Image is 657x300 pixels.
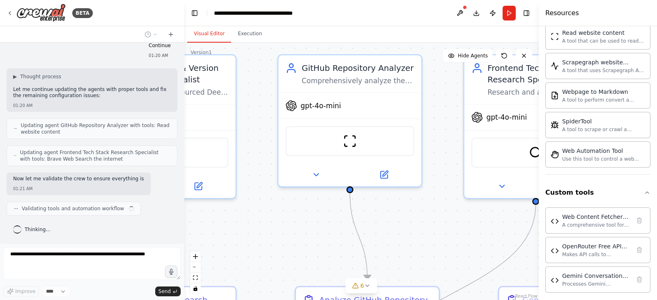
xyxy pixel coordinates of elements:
div: Deep Research & Version Grounding Specialist [116,62,228,86]
button: Send [155,286,181,296]
button: zoom out [190,262,201,273]
span: Improve [15,288,35,295]
div: BETA [72,8,93,18]
img: ScrapegraphScrapeTool [551,62,559,70]
nav: breadcrumb [214,9,306,17]
span: Updating agent Frontend Tech Stack Research Specialist with tools: Brave Web Search the internet [20,149,170,162]
button: 6 [346,278,377,293]
div: Gemini Conversation Processor [562,272,630,280]
button: zoom in [190,251,201,262]
button: Delete tool [634,215,645,226]
button: Switch to previous chat [141,30,161,39]
div: A tool that uses Scrapegraph AI to intelligently scrape website content. [562,67,645,74]
img: BraveSearchTool [529,146,543,160]
button: Improve [3,286,39,297]
div: Frontend Tech Stack Research SpecialistResearch and analyze the latest {tech_stack} technologies ... [463,54,609,199]
button: Custom tools [545,181,650,204]
div: Research and analyze the latest {tech_stack} technologies including Tailwind CSS v4.1.5, Vite 5.0... [487,88,600,97]
span: Hide Agents [458,52,488,59]
div: A tool to perform convert a webpage to markdown to make it easier for LLMs to understand [562,97,645,103]
div: Webpage to Markdown [562,88,645,96]
p: Let me continue updating the agents with proper tools and fix the remaining configuration issues: [13,86,171,99]
a: React Flow attribution [515,294,538,298]
button: toggle interactivity [190,283,201,294]
button: Click to speak your automation idea [165,266,177,278]
img: StagehandTool [551,150,559,159]
img: SerplyWebpageToMarkdownTool [551,91,559,100]
span: gpt-4o-mini [301,101,341,111]
button: Delete tool [634,244,645,256]
p: Continue [149,43,171,49]
div: Makes API calls to OpenRouter using only free models for text processing, conversation analysis, ... [562,251,630,258]
button: Execution [231,25,269,43]
div: SpiderTool [562,117,645,125]
div: GitHub Repository AnalyzerComprehensively analyze the {target_repository} GitHub repository to ex... [277,54,423,187]
g: Edge from c13f86e6-1540-4da7-9ba6-4a2d7feccf40 to 98be34cb-5ad2-4bf4-adf7-bd5320eefff7 [344,193,373,280]
div: React Flow controls [190,251,201,294]
div: Frontend Tech Stack Research Specialist [487,62,600,86]
img: Web Content Fetcher and Parser [551,217,559,225]
div: GitHub Repository Analyzer [302,62,414,74]
span: Send [159,288,171,295]
div: Scrapegraph website scraper [562,58,645,66]
button: Delete tool [634,274,645,285]
div: Use this tool to control a web browser and interact with websites using natural language. Capabil... [562,156,645,162]
div: Read website content [562,29,645,37]
img: Logo [16,4,66,22]
p: Now let me validate the crew to ensure everything is [13,176,144,182]
span: gpt-4o-mini [486,113,527,122]
div: Web Content Fetcher and Parser [562,213,630,221]
span: 6 [361,282,364,290]
span: Thought process [20,73,61,80]
span: Updating agent GitHub Repository Analyzer with tools: Read website content [21,122,170,135]
h4: Resources [545,8,579,18]
div: Version 1 [191,49,212,56]
div: 01:20 AM [13,102,171,109]
button: Start a new chat [164,30,177,39]
div: A tool to scrape or crawl a website and return LLM-ready content. [562,126,645,133]
button: Hide left sidebar [189,7,200,19]
div: A tool that can be used to read a website content. [562,38,645,44]
div: Comprehensively analyze the {target_repository} GitHub repository to extract all files, understan... [302,76,414,86]
img: Gemini Conversation Processor [551,276,559,284]
button: ▶Thought process [13,73,61,80]
img: ScrapeWebsiteTool [343,134,357,148]
div: Deep Research & Version Grounding SpecialistExecute the Live-Sourced Deep Research & Version Grou... [92,54,237,199]
button: fit view [190,273,201,283]
div: 01:21 AM [13,186,144,192]
button: Hide right sidebar [521,7,532,19]
div: OpenRouter Free API Tool [562,242,630,250]
span: Thinking... [25,226,51,233]
img: SpiderTool [551,121,559,129]
div: A comprehensive tool for fetching web content, parsing HTML, extracting data using CSS selectors,... [562,222,630,228]
button: Visual Editor [187,25,231,43]
button: Open in side panel [351,168,417,182]
button: Open in side panel [165,180,231,193]
div: Web Automation Tool [562,147,645,155]
div: 01:20 AM [149,52,171,59]
img: OpenRouter Free API Tool [551,247,559,255]
img: ScrapeWebsiteTool [551,32,559,41]
button: Hide Agents [443,49,493,62]
div: Processes Gemini conversation data for Notion database integration with parsing, formatting, summ... [562,281,630,287]
span: ▶ [13,73,17,80]
span: Validating tools and automation workflow [22,205,124,212]
div: Execute the Live-Sourced Deep Research & Version Grounding Protocol to establish current timestam... [116,88,228,97]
